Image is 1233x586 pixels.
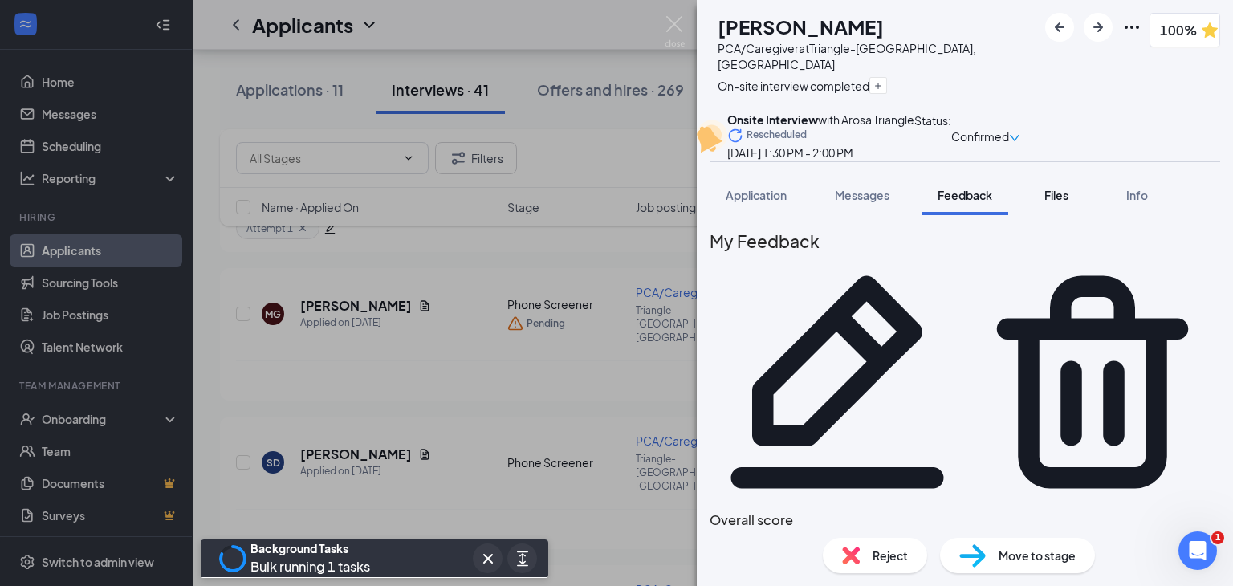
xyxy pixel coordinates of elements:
[727,144,914,161] div: [DATE] 1:30 PM - 2:00 PM
[710,228,1220,254] h2: My Feedback
[710,254,965,510] svg: Pencil
[1178,531,1217,570] iframe: Intercom live chat
[965,254,1220,510] svg: Trash
[835,188,889,202] span: Messages
[1126,188,1148,202] span: Info
[1044,188,1068,202] span: Files
[951,128,1009,145] span: Confirmed
[873,547,908,564] span: Reject
[1089,18,1108,37] svg: ArrowRight
[873,81,883,91] svg: Plus
[1211,531,1224,544] span: 1
[727,112,818,127] b: Onsite Interview
[1160,20,1197,40] span: 100%
[718,40,1037,72] div: PCA/Caregiver at Triangle-[GEOGRAPHIC_DATA], [GEOGRAPHIC_DATA]
[1084,13,1113,42] button: ArrowRight
[718,13,884,40] h1: [PERSON_NAME]
[250,558,370,575] span: Bulk running 1 tasks
[999,547,1076,564] span: Move to stage
[726,188,787,202] span: Application
[747,128,807,144] span: Rescheduled
[710,510,1220,531] h3: Overall score
[513,549,532,568] svg: ArrowsExpand
[718,79,869,93] span: On-site interview completed
[1045,13,1074,42] button: ArrowLeftNew
[478,549,498,568] svg: Cross
[727,128,743,144] svg: Loading
[1122,18,1141,37] svg: Ellipses
[1009,132,1020,144] span: down
[914,112,951,161] div: Status :
[727,112,914,128] div: with Arosa Triangle
[1050,18,1069,37] svg: ArrowLeftNew
[869,77,887,94] button: Plus
[250,540,370,556] div: Background Tasks
[938,188,992,202] span: Feedback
